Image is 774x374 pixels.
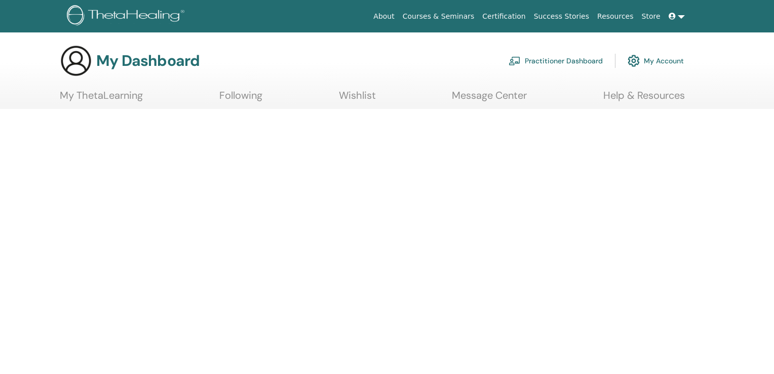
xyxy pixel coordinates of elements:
[219,89,262,109] a: Following
[339,89,376,109] a: Wishlist
[509,56,521,65] img: chalkboard-teacher.svg
[478,7,529,26] a: Certification
[530,7,593,26] a: Success Stories
[96,52,200,70] h3: My Dashboard
[509,50,603,72] a: Practitioner Dashboard
[369,7,398,26] a: About
[628,50,684,72] a: My Account
[603,89,685,109] a: Help & Resources
[67,5,188,28] img: logo.png
[60,45,92,77] img: generic-user-icon.jpg
[452,89,527,109] a: Message Center
[638,7,665,26] a: Store
[60,89,143,109] a: My ThetaLearning
[399,7,479,26] a: Courses & Seminars
[628,52,640,69] img: cog.svg
[593,7,638,26] a: Resources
